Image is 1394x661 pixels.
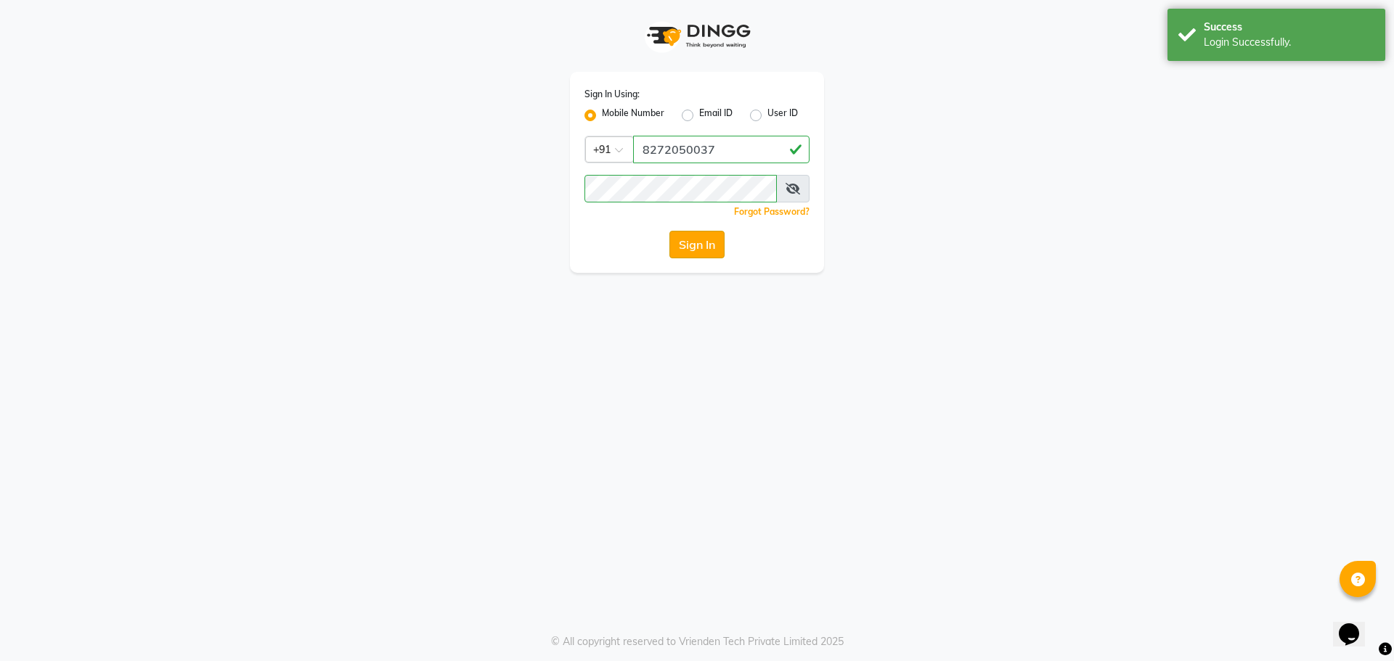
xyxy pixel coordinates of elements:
img: logo1.svg [639,15,755,57]
label: Email ID [699,107,733,124]
input: Username [584,175,777,202]
button: Sign In [669,231,725,258]
div: Login Successfully. [1204,35,1374,50]
label: Sign In Using: [584,88,640,101]
label: User ID [767,107,798,124]
a: Forgot Password? [734,206,810,217]
div: Success [1204,20,1374,35]
input: Username [633,136,810,163]
label: Mobile Number [602,107,664,124]
iframe: chat widget [1333,603,1379,646]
